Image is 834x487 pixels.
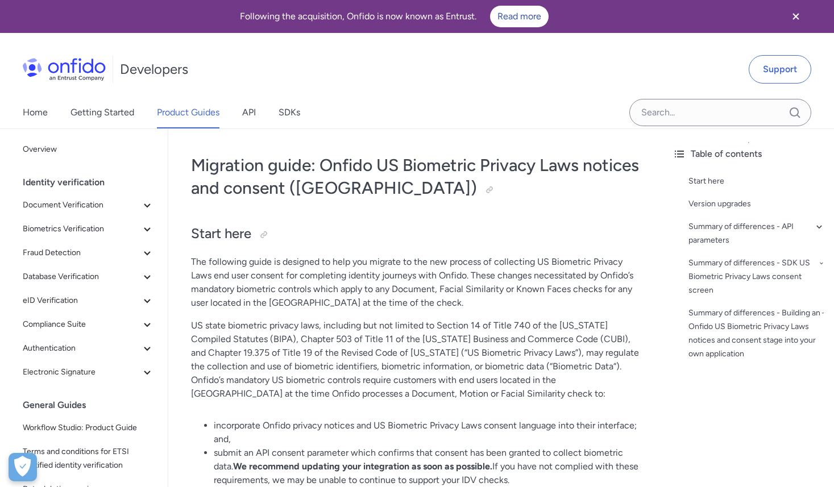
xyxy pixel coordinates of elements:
button: Document Verification [18,194,159,217]
a: Version upgrades [688,197,825,211]
a: API [242,97,256,128]
a: SDKs [279,97,300,128]
button: Compliance Suite [18,313,159,336]
span: Terms and conditions for ETSI certified identity verification [23,445,154,472]
button: Fraud Detection [18,242,159,264]
div: Cookie Preferences [9,453,37,481]
button: Biometrics Verification [18,218,159,240]
a: Overview [18,138,159,161]
span: Document Verification [23,198,140,212]
div: Table of contents [673,147,825,161]
img: Onfido Logo [23,58,106,81]
span: Overview [23,143,154,156]
li: incorporate Onfido privacy notices and US Biometric Privacy Laws consent language into their inte... [214,419,641,446]
a: Getting Started [70,97,134,128]
strong: We recommend updating your integration as soon as possible. [233,461,492,472]
a: Summary of differences - SDK US Biometric Privacy Laws consent screen [688,256,825,297]
span: Compliance Suite [23,318,140,331]
span: Biometrics Verification [23,222,140,236]
div: General Guides [23,394,163,417]
a: Home [23,97,48,128]
a: Start here [688,174,825,188]
h2: Start here [191,224,641,244]
button: Database Verification [18,265,159,288]
h1: Migration guide: Onfido US Biometric Privacy Laws notices and consent ([GEOGRAPHIC_DATA]) [191,154,641,199]
a: Summary of differences - API parameters [688,220,825,247]
button: eID Verification [18,289,159,312]
a: Support [749,55,811,84]
li: submit an API consent parameter which confirms that consent has been granted to collect biometric... [214,446,641,487]
a: Terms and conditions for ETSI certified identity verification [18,440,159,477]
a: Read more [490,6,549,27]
button: Close banner [775,2,817,31]
p: US state biometric privacy laws, including but not limited to Section 14 of Title 740 of the [US_... [191,319,641,401]
span: Database Verification [23,270,140,284]
div: Following the acquisition, Onfido is now known as Entrust. [14,6,775,27]
input: Onfido search input field [629,99,811,126]
a: Workflow Studio: Product Guide [18,417,159,439]
a: Summary of differences - Building an Onfido US Biometric Privacy Laws notices and consent stage i... [688,306,825,361]
h1: Developers [120,60,188,78]
svg: Close banner [789,10,803,23]
span: Fraud Detection [23,246,140,260]
span: Electronic Signature [23,365,140,379]
span: Authentication [23,342,140,355]
p: The following guide is designed to help you migrate to the new process of collecting US Biometric... [191,255,641,310]
span: Workflow Studio: Product Guide [23,421,154,435]
button: Electronic Signature [18,361,159,384]
button: Open Preferences [9,453,37,481]
button: Authentication [18,337,159,360]
span: eID Verification [23,294,140,307]
div: Identity verification [23,171,163,194]
a: Product Guides [157,97,219,128]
